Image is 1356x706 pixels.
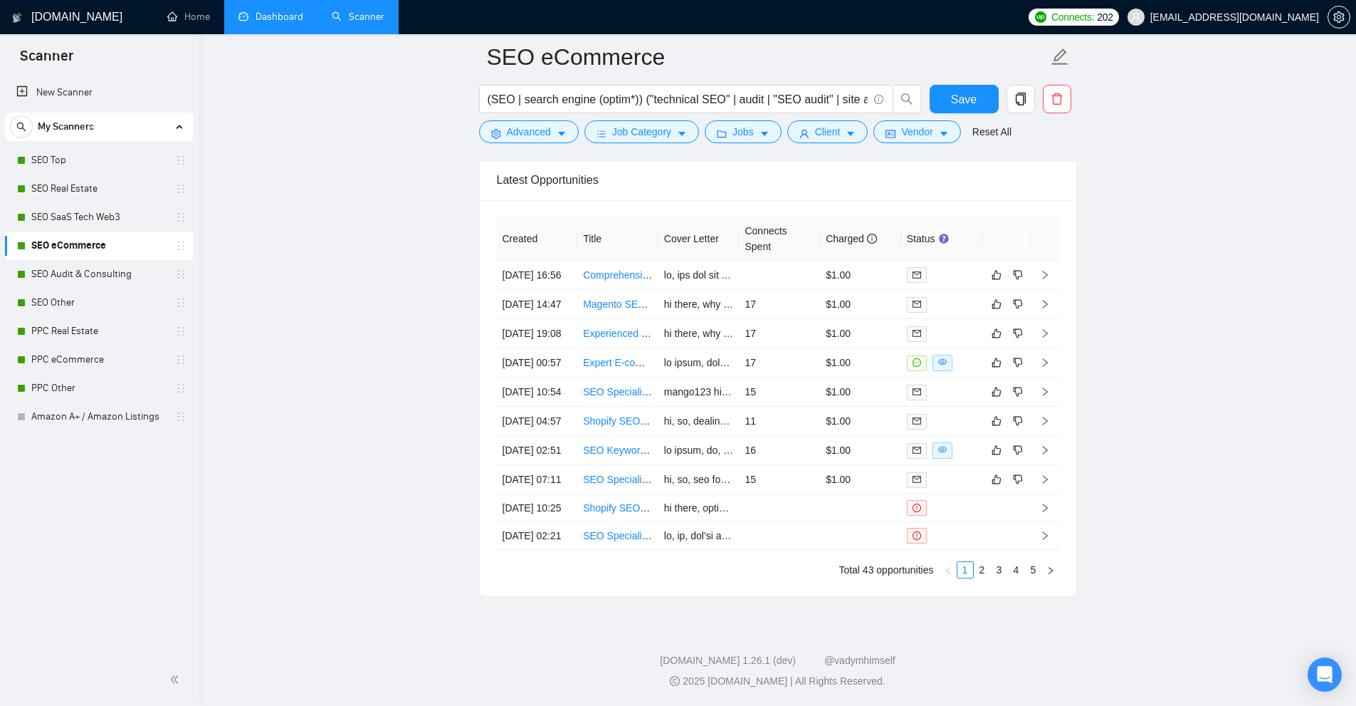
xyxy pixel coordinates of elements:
span: user [1131,12,1141,22]
a: Shopify SEO Specialist for Avada SEO Suite [583,415,779,427]
span: double-left [169,673,184,687]
span: mail [913,388,921,396]
span: search [11,122,32,132]
button: like [988,442,1005,459]
button: like [988,471,1005,488]
span: holder [175,240,186,251]
span: message [913,358,921,367]
a: [DOMAIN_NAME] 1.26.1 (dev) [660,655,796,666]
button: setting [1328,6,1350,28]
span: like [992,445,1002,456]
span: eye [938,445,947,454]
span: bars [596,128,606,139]
span: user [799,128,809,139]
span: setting [1328,11,1350,23]
button: copy [1007,85,1035,113]
span: holder [175,155,186,166]
a: Comprehensive SEO Audit for Shopify Website (On-Page & Off-Page) [583,269,892,281]
td: SEO Specialist for 7-Figure Brand Websites [577,378,658,407]
div: Open Intercom Messenger [1308,658,1342,692]
button: left [940,561,957,578]
span: mail [913,271,921,279]
img: logo [12,6,22,29]
button: like [988,296,1005,313]
td: [DATE] 14:47 [497,290,578,319]
span: dislike [1013,299,1023,310]
button: idcardVendorcaret-down [873,120,960,143]
span: right [1040,474,1050,484]
button: dislike [1009,266,1026,284]
a: SEO Real Estate [31,175,167,203]
span: right [1040,531,1050,541]
span: dislike [1013,386,1023,398]
span: right [1040,445,1050,455]
span: Client [815,124,841,140]
td: 15 [739,465,820,494]
button: right [1042,561,1059,578]
button: dislike [1009,383,1026,400]
td: 11 [739,407,820,436]
span: delete [1044,93,1071,105]
a: SEO Audit & Consulting [31,260,167,289]
a: setting [1328,11,1350,23]
span: mail [913,475,921,484]
span: holder [175,354,186,365]
td: $1.00 [820,407,901,436]
a: SEO Keyword Research & Competitor Analysis Expert Needed [583,445,861,456]
td: [DATE] 02:21 [497,522,578,550]
span: caret-down [939,128,949,139]
a: SEO Specialist for 7-Figure Brand Websites [583,386,777,398]
li: 5 [1025,561,1042,578]
input: Scanner name... [487,39,1048,75]
th: Title [577,217,658,261]
span: caret-down [557,128,567,139]
span: copyright [670,676,680,686]
a: SEO Specialist for eCommerce Business [583,474,764,485]
span: Charged [826,233,877,244]
span: right [1040,358,1050,368]
a: PPC Other [31,374,167,403]
span: like [992,386,1002,398]
a: PPC Real Estate [31,317,167,346]
a: SEO Other [31,289,167,317]
a: New Scanner [16,78,182,107]
td: 17 [739,348,820,378]
td: $1.00 [820,436,901,465]
img: upwork-logo.png [1035,11,1046,23]
span: mail [913,417,921,425]
button: folderJobscaret-down [705,120,782,143]
li: Total 43 opportunities [839,561,933,578]
li: New Scanner [5,78,194,107]
button: dislike [1009,412,1026,430]
span: like [992,328,1002,339]
span: Scanner [9,46,85,76]
span: right [1040,328,1050,338]
input: Search Freelance Jobs... [488,90,868,108]
a: Experienced Link Builder Needed [583,328,731,339]
td: 17 [739,290,820,319]
button: barsJob Categorycaret-down [584,120,699,143]
button: dislike [1009,354,1026,371]
span: like [992,299,1002,310]
li: Previous Page [940,561,957,578]
td: Comprehensive SEO Audit for Shopify Website (On-Page & Off-Page) [577,261,658,290]
span: Jobs [732,124,754,140]
button: like [988,412,1005,430]
span: like [992,357,1002,368]
li: 2 [974,561,991,578]
div: Tooltip anchor [937,232,950,245]
td: $1.00 [820,465,901,494]
li: 4 [1008,561,1025,578]
td: [DATE] 04:57 [497,407,578,436]
td: Shopify SEO Optimization Specialist Needed [577,494,658,522]
span: right [1046,566,1055,575]
a: @vadymhimself [824,655,895,666]
span: holder [175,183,186,194]
a: Shopify SEO Optimization Specialist Needed [583,502,782,514]
li: 1 [957,561,974,578]
span: idcard [885,128,895,139]
a: 3 [992,562,1007,578]
span: Save [951,90,977,108]
span: right [1040,503,1050,513]
span: 202 [1097,9,1113,25]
